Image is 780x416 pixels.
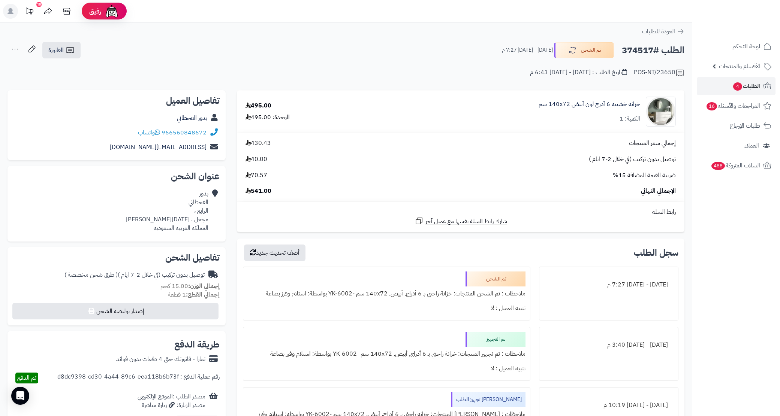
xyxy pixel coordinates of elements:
[48,46,64,55] span: الفاتورة
[188,282,220,291] strong: إجمالي الوزن:
[138,401,205,410] div: مصدر الزيارة: زيارة مباشرة
[544,338,674,352] div: [DATE] - [DATE] 3:40 م
[162,128,207,137] a: 966560848672
[248,361,525,376] div: تنبيه العميل : لا
[642,27,675,36] span: العودة للطلبات
[729,9,773,25] img: logo-2.png
[544,398,674,413] div: [DATE] - [DATE] 10:19 م
[451,392,525,407] div: [PERSON_NAME] تجهيز الطلب
[160,282,220,291] small: 15.00 كجم
[116,355,205,364] div: تمارا - فاتورتك حتى 4 دفعات بدون فوائد
[126,189,208,232] div: بدور القحطاني الرابع ، مجعل ، [DATE][PERSON_NAME] المملكة العربية السعودية
[697,137,776,155] a: العملاء
[589,155,676,164] span: توصيل بدون تركيب (في خلال 2-7 ايام )
[697,157,776,174] a: السلات المتروكة488
[138,392,205,410] div: مصدر الطلب :الموقع الإلكتروني
[248,286,525,301] div: ملاحظات : تم الشحن المنتجات: خزانة راحتي بـ 6 أدراج, أبيض, ‎140x72 سم‏ -YK-6002 بواسطة: استلام وف...
[641,187,676,195] span: الإجمالي النهائي
[89,7,101,16] span: رفيق
[415,216,507,226] a: شارك رابط السلة نفسها مع عميل آخر
[466,271,525,286] div: تم الشحن
[613,171,676,180] span: ضريبة القيمة المضافة 15%
[36,2,42,7] div: 10
[246,113,290,122] div: الوحدة: 495.00
[697,117,776,135] a: طلبات الإرجاع
[642,27,684,36] a: العودة للطلبات
[733,82,743,91] span: 4
[719,61,760,72] span: الأقسام والمنتجات
[20,4,39,21] a: تحديثات المنصة
[177,113,207,122] a: بدور القحطاني
[244,245,305,261] button: أضف تحديث جديد
[706,101,760,111] span: المراجعات والأسئلة
[697,77,776,95] a: الطلبات4
[168,290,220,299] small: 1 قطعة
[622,43,684,58] h2: الطلب #374517
[42,42,81,58] a: الفاتورة
[554,42,614,58] button: تم الشحن
[706,102,718,111] span: 16
[174,340,220,349] h2: طريقة الدفع
[246,187,271,195] span: 541.00
[697,97,776,115] a: المراجعات والأسئلة16
[138,128,160,137] a: واتساب
[246,101,271,110] div: 495.00
[12,303,219,319] button: إصدار بوليصة الشحن
[110,143,207,152] a: [EMAIL_ADDRESS][DOMAIN_NAME]
[466,332,525,347] div: تم التجهيز
[732,81,760,91] span: الطلبات
[425,217,507,226] span: شارك رابط السلة نفسها مع عميل آخر
[544,277,674,292] div: [DATE] - [DATE] 7:27 م
[104,4,119,19] img: ai-face.png
[697,37,776,55] a: لوحة التحكم
[246,171,267,180] span: 70.57
[57,373,220,383] div: رقم عملية الدفع : d8dc9398-cd30-4a44-89c6-eea118b6b73f
[629,139,676,148] span: إجمالي سعر المنتجات
[246,139,271,148] span: 430.43
[11,387,29,405] div: Open Intercom Messenger
[246,155,267,164] span: 40.00
[248,301,525,316] div: تنبيه العميل : لا
[64,270,118,279] span: ( طرق شحن مخصصة )
[646,97,675,127] img: 1746709299-1702541934053-68567865785768-1000x1000-90x90.jpg
[711,160,760,171] span: السلات المتروكة
[13,253,220,262] h2: تفاصيل الشحن
[530,68,627,77] div: تاريخ الطلب : [DATE] - [DATE] 6:43 م
[64,271,205,279] div: توصيل بدون تركيب (في خلال 2-7 ايام )
[186,290,220,299] strong: إجمالي القطع:
[240,208,681,216] div: رابط السلة
[634,68,684,77] div: POS-NT/23650
[744,140,759,151] span: العملاء
[13,96,220,105] h2: تفاصيل العميل
[634,248,678,257] h3: سجل الطلب
[732,41,760,52] span: لوحة التحكم
[17,373,36,382] span: تم الدفع
[13,172,220,181] h2: عنوان الشحن
[730,121,760,131] span: طلبات الإرجاع
[502,46,553,54] small: [DATE] - [DATE] 7:27 م
[539,100,640,109] a: خزانة خشبية 6 أدرج لون أبيض 140x72 سم
[248,347,525,361] div: ملاحظات : تم تجهيز المنتجات: خزانة راحتي بـ 6 أدراج, أبيض, ‎140x72 سم‏ -YK-6002 بواسطة: استلام وف...
[620,115,640,123] div: الكمية: 1
[711,161,725,170] span: 488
